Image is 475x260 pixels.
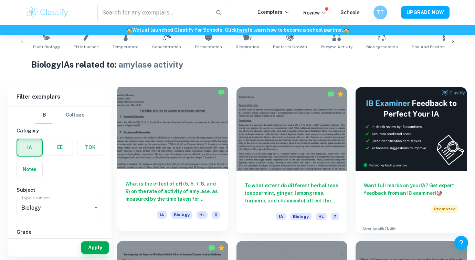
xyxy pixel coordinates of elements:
[373,6,387,19] button: TT
[66,107,84,123] button: College
[436,190,442,196] span: 🎯
[316,213,327,220] span: HL
[126,27,132,33] span: 🏫
[212,211,220,219] span: 6
[171,211,192,219] span: Biology
[17,139,42,156] button: IA
[401,6,450,19] button: UPGRADE NOW
[35,107,84,123] div: Filter type choice
[152,44,181,50] span: Concentration
[327,91,334,98] img: Marked
[157,211,167,219] span: IA
[74,44,99,50] span: pH Influence
[343,27,349,33] span: 🏫
[17,161,42,178] button: Notes
[117,87,228,233] a: What is the effect of pH (5, 6, 7, 8, and 9) on the rate of activity of amylase, as measured by t...
[236,44,259,50] span: Respiration
[245,182,339,204] h6: To what extent do different herbal teas (peppermint, ginger, lemongrass, turmeric, and chamomile)...
[81,241,109,254] button: Apply
[35,107,52,123] button: IB
[290,213,312,220] span: Biology
[303,9,327,17] p: Review
[17,127,103,134] h6: Category
[364,182,458,197] h6: Want full marks on your IA ? Get expert feedback from an IB examiner!
[276,213,286,220] span: IA
[91,203,101,212] button: Open
[17,228,103,236] h6: Grade
[195,44,222,50] span: Fermentation
[118,60,183,69] span: amylase activity
[17,186,103,194] h6: Subject
[237,27,247,33] a: here
[125,180,220,203] h6: What is the effect of pH (5, 6, 7, 8, and 9) on the rate of activity of amylase, as measured by t...
[356,87,467,233] a: Want full marks on yourIA? Get expert feedback from an IB examiner!PromotedAdvertise with Clastify
[331,213,339,220] span: 7
[337,91,344,98] div: Premium
[366,44,398,50] span: Biodegradation
[218,89,225,96] img: Marked
[113,44,138,50] span: Temperature
[273,44,307,50] span: Bacterial Growth
[236,87,348,233] a: To what extent do different herbal teas (peppermint, ginger, lemongrass, turmeric, and chamomile)...
[454,236,468,250] button: Help and Feedback
[33,44,60,50] span: Plant Biology
[218,244,225,251] div: Premium
[47,139,73,156] button: EE
[257,8,289,16] p: Exemplars
[77,139,103,156] button: TOK
[1,26,474,34] h6: We just launched Clastify for Schools. Click to learn how to become a school partner.
[197,211,208,219] span: HL
[431,205,458,213] span: Promoted
[362,226,396,231] a: Advertise with Clastify
[31,58,444,71] h1: Biology IAs related to:
[8,87,112,107] h6: Filter exemplars
[208,244,215,251] img: Marked
[377,9,384,16] h6: TT
[356,87,467,171] img: Thumbnail
[25,6,69,19] img: Clastify logo
[340,10,360,15] a: Schools
[321,44,352,50] span: Enzyme Activity
[21,195,50,201] label: Type a subject
[97,3,210,22] input: Search for any exemplars...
